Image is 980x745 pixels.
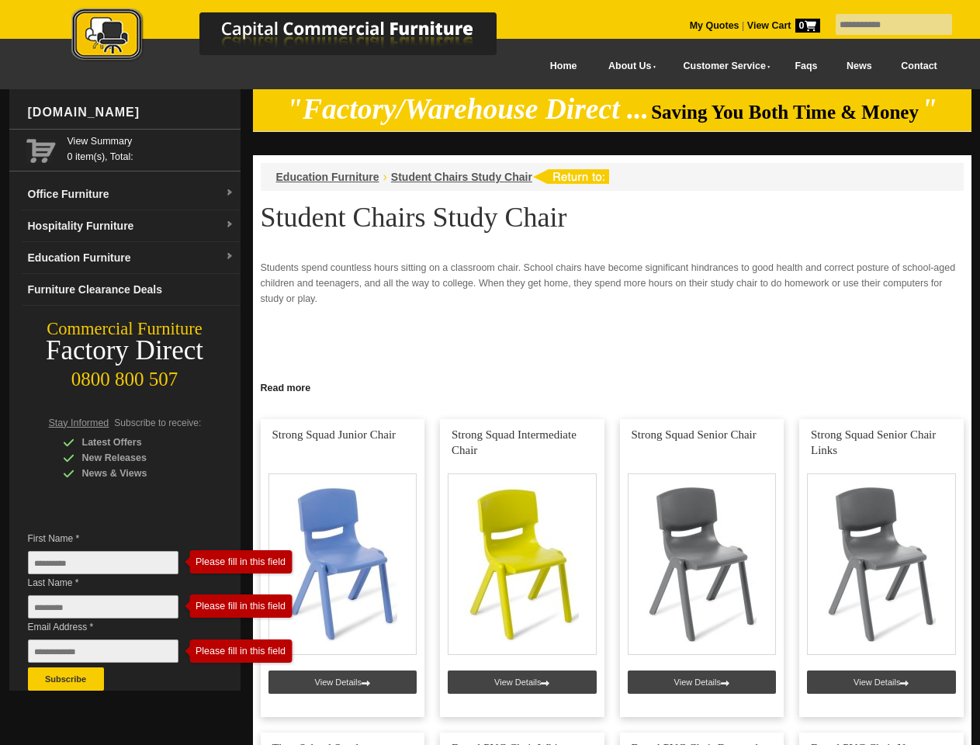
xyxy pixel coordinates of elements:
em: "Factory/Warehouse Direct ... [286,93,649,125]
span: Saving You Both Time & Money [651,102,919,123]
span: Stay Informed [49,418,109,428]
a: Office Furnituredropdown [22,178,241,210]
a: View Summary [68,133,234,149]
div: [DOMAIN_NAME] [22,89,241,136]
strong: View Cart [747,20,820,31]
input: Last Name * [28,595,178,619]
div: 0800 800 507 [9,361,241,390]
img: dropdown [225,189,234,198]
a: My Quotes [690,20,739,31]
a: Customer Service [666,49,780,84]
li: › [383,169,387,185]
div: Please fill in this field [189,646,279,657]
h1: Student Chairs Study Chair [261,203,964,232]
span: Last Name * [28,575,202,591]
div: Latest Offers [63,435,210,450]
div: Commercial Furniture [9,318,241,340]
a: Capital Commercial Furniture Logo [29,8,572,69]
div: Please fill in this field [189,601,279,612]
img: dropdown [225,220,234,230]
a: Education Furnituredropdown [22,242,241,274]
a: News [832,49,886,84]
img: Capital Commercial Furniture Logo [29,8,572,64]
a: Furniture Clearance Deals [22,274,241,306]
em: " [921,93,937,125]
a: Click to read more [253,376,971,396]
img: return to [532,169,609,184]
img: dropdown [225,252,234,262]
p: Students spend countless hours sitting on a classroom chair. School chairs have become significan... [261,260,964,307]
span: 0 [795,19,820,33]
a: Contact [886,49,951,84]
span: Subscribe to receive: [114,418,201,428]
a: Student Chairs Study Chair [391,171,532,183]
div: Please fill in this field [189,556,279,567]
div: Factory Direct [9,340,241,362]
input: First Name * [28,551,178,574]
button: Subscribe [28,667,104,691]
a: Education Furniture [276,171,379,183]
a: View Cart0 [744,20,819,31]
span: 0 item(s), Total: [68,133,234,162]
div: News & Views [63,466,210,481]
span: Email Address * [28,619,202,635]
span: First Name * [28,531,202,546]
a: Faqs [781,49,833,84]
div: New Releases [63,450,210,466]
a: About Us [591,49,666,84]
input: Email Address * [28,639,178,663]
a: Hospitality Furnituredropdown [22,210,241,242]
